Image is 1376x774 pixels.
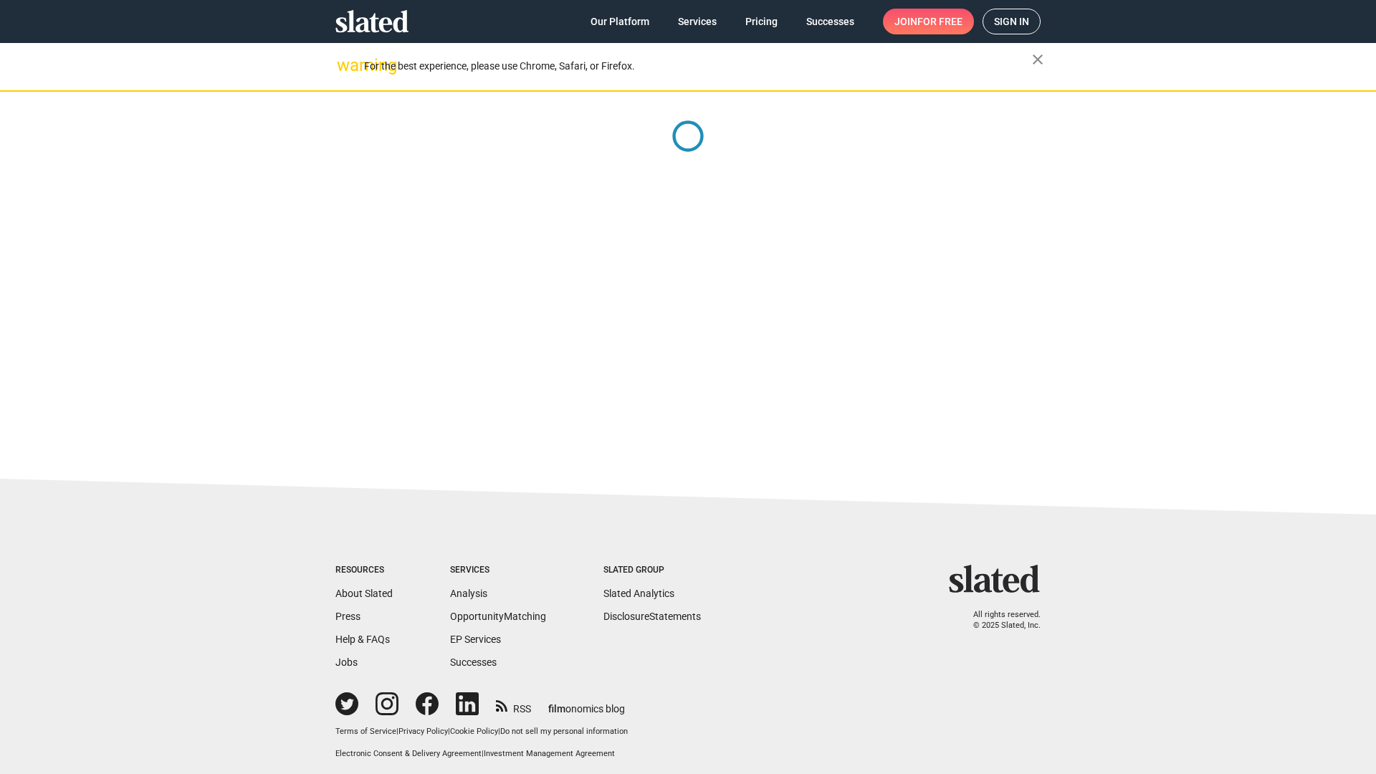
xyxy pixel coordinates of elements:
[994,9,1029,34] span: Sign in
[548,703,565,715] span: film
[603,611,701,622] a: DisclosureStatements
[678,9,717,34] span: Services
[958,610,1041,631] p: All rights reserved. © 2025 Slated, Inc.
[894,9,962,34] span: Join
[396,727,398,736] span: |
[335,588,393,599] a: About Slated
[398,727,448,736] a: Privacy Policy
[335,611,360,622] a: Press
[548,691,625,716] a: filmonomics blog
[448,727,450,736] span: |
[450,588,487,599] a: Analysis
[484,749,615,758] a: Investment Management Agreement
[335,749,482,758] a: Electronic Consent & Delivery Agreement
[450,565,546,576] div: Services
[450,611,546,622] a: OpportunityMatching
[450,727,498,736] a: Cookie Policy
[335,565,393,576] div: Resources
[335,634,390,645] a: Help & FAQs
[579,9,661,34] a: Our Platform
[450,656,497,668] a: Successes
[734,9,789,34] a: Pricing
[745,9,778,34] span: Pricing
[482,749,484,758] span: |
[364,57,1032,76] div: For the best experience, please use Chrome, Safari, or Firefox.
[795,9,866,34] a: Successes
[666,9,728,34] a: Services
[983,9,1041,34] a: Sign in
[603,565,701,576] div: Slated Group
[496,694,531,716] a: RSS
[603,588,674,599] a: Slated Analytics
[498,727,500,736] span: |
[591,9,649,34] span: Our Platform
[883,9,974,34] a: Joinfor free
[1029,51,1046,68] mat-icon: close
[335,727,396,736] a: Terms of Service
[337,57,354,74] mat-icon: warning
[335,656,358,668] a: Jobs
[917,9,962,34] span: for free
[450,634,501,645] a: EP Services
[806,9,854,34] span: Successes
[500,727,628,737] button: Do not sell my personal information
